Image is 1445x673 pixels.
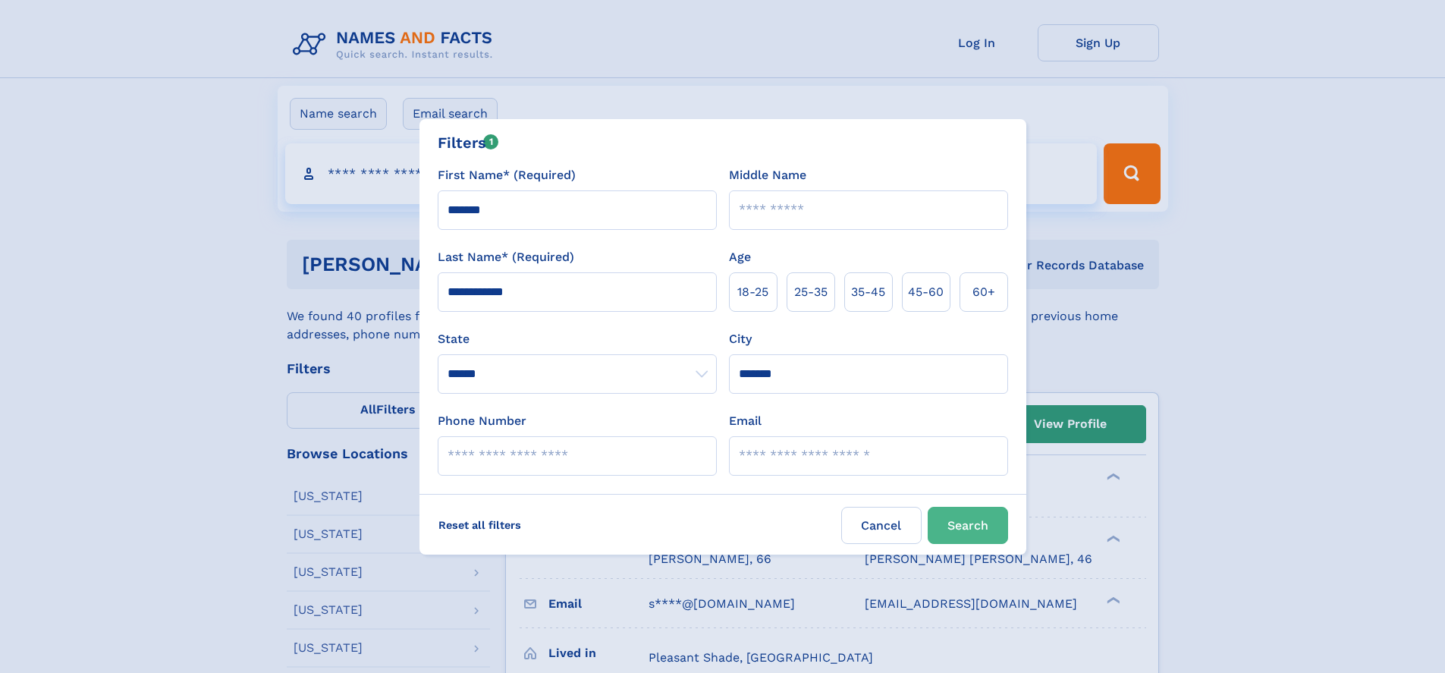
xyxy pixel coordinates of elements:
[908,283,944,301] span: 45‑60
[429,507,531,543] label: Reset all filters
[972,283,995,301] span: 60+
[794,283,828,301] span: 25‑35
[438,248,574,266] label: Last Name* (Required)
[928,507,1008,544] button: Search
[438,166,576,184] label: First Name* (Required)
[438,412,526,430] label: Phone Number
[737,283,768,301] span: 18‑25
[729,330,752,348] label: City
[438,131,499,154] div: Filters
[729,248,751,266] label: Age
[851,283,885,301] span: 35‑45
[729,412,762,430] label: Email
[729,166,806,184] label: Middle Name
[438,330,717,348] label: State
[841,507,922,544] label: Cancel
